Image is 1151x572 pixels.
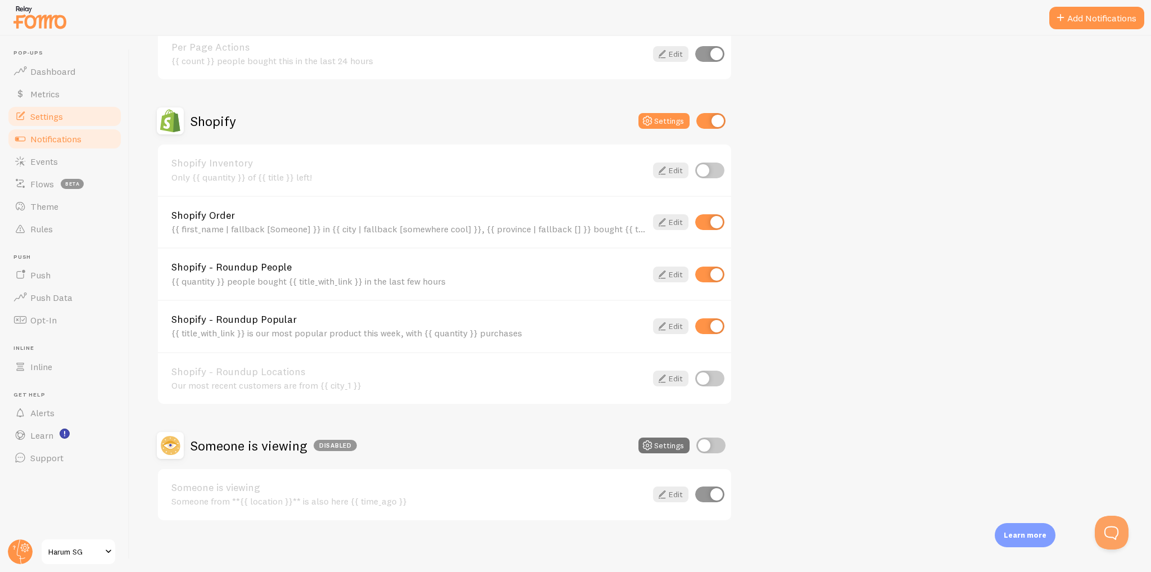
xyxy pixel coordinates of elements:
[653,318,688,334] a: Edit
[13,254,123,261] span: Push
[653,214,688,230] a: Edit
[157,432,184,459] img: Someone is viewing
[7,309,123,331] a: Opt-In
[171,328,646,338] div: {{ title_with_link }} is our most popular product this week, with {{ quantity }} purchases
[7,195,123,218] a: Theme
[1095,516,1129,550] iframe: Help Scout Beacon - Open
[171,314,646,325] a: Shopify - Roundup Popular
[191,437,357,454] h2: Someone is viewing
[171,42,646,52] a: Per Page Actions
[7,128,123,150] a: Notifications
[995,523,1055,547] div: Learn more
[13,391,123,399] span: Get Help
[40,538,116,565] a: Harum SG
[7,264,123,286] a: Push
[30,361,52,372] span: Inline
[7,218,123,240] a: Rules
[638,438,690,453] button: Settings
[30,66,75,77] span: Dashboard
[13,49,123,57] span: Pop-ups
[30,133,81,145] span: Notifications
[1004,530,1046,541] p: Learn more
[7,424,123,447] a: Learn
[30,88,60,100] span: Metrics
[653,46,688,62] a: Edit
[30,111,63,122] span: Settings
[653,487,688,502] a: Edit
[314,440,357,451] div: Disabled
[171,158,646,168] a: Shopify Inventory
[171,276,646,286] div: {{ quantity }} people bought {{ title_with_link }} in the last few hours
[191,112,236,130] h2: Shopify
[12,3,68,31] img: fomo-relay-logo-orange.svg
[30,452,64,463] span: Support
[7,60,123,83] a: Dashboard
[30,223,53,235] span: Rules
[7,173,123,195] a: Flows beta
[171,496,646,506] div: Someone from **{{ location }}** is also here {{ time_ago }}
[30,314,57,326] span: Opt-In
[7,286,123,309] a: Push Data
[171,262,646,272] a: Shopify - Roundup People
[171,172,646,182] div: Only {{ quantity }} of {{ title }} left!
[171,367,646,377] a: Shopify - Roundup Locations
[30,430,53,441] span: Learn
[48,545,102,559] span: Harum SG
[171,380,646,390] div: Our most recent customers are from {{ city_1 }}
[7,83,123,105] a: Metrics
[30,269,51,281] span: Push
[653,163,688,178] a: Edit
[7,355,123,378] a: Inline
[171,224,646,234] div: {{ first_name | fallback [Someone] }} in {{ city | fallback [somewhere cool] }}, {{ province | fa...
[30,156,58,167] span: Events
[7,105,123,128] a: Settings
[30,292,72,303] span: Push Data
[7,150,123,173] a: Events
[30,178,54,190] span: Flows
[61,179,84,189] span: beta
[171,483,646,493] a: Someone is viewing
[653,267,688,282] a: Edit
[30,407,55,418] span: Alerts
[60,429,70,439] svg: <p>Watch New Feature Tutorials!</p>
[7,447,123,469] a: Support
[7,402,123,424] a: Alerts
[653,371,688,386] a: Edit
[171,56,646,66] div: {{ count }} people bought this in the last 24 hours
[30,201,58,212] span: Theme
[13,345,123,352] span: Inline
[157,107,184,134] img: Shopify
[638,113,690,129] button: Settings
[171,210,646,220] a: Shopify Order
